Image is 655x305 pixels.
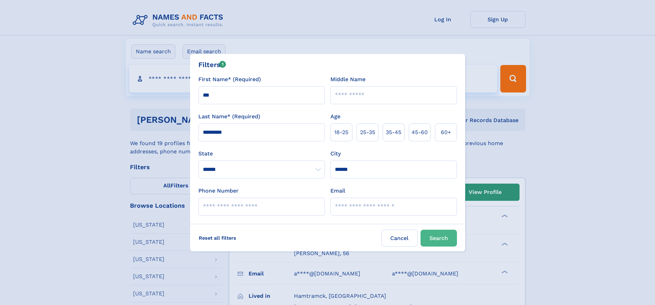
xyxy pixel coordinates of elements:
label: Last Name* (Required) [198,112,260,121]
label: Cancel [381,230,418,247]
span: 45‑60 [412,128,428,137]
label: Phone Number [198,187,239,195]
label: City [330,150,341,158]
label: State [198,150,325,158]
div: Filters [198,59,226,70]
span: 25‑35 [360,128,375,137]
label: Reset all filters [194,230,241,246]
label: Email [330,187,345,195]
label: First Name* (Required) [198,75,261,84]
label: Middle Name [330,75,365,84]
label: Age [330,112,340,121]
span: 35‑45 [386,128,401,137]
span: 18‑25 [334,128,348,137]
button: Search [421,230,457,247]
span: 60+ [441,128,451,137]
